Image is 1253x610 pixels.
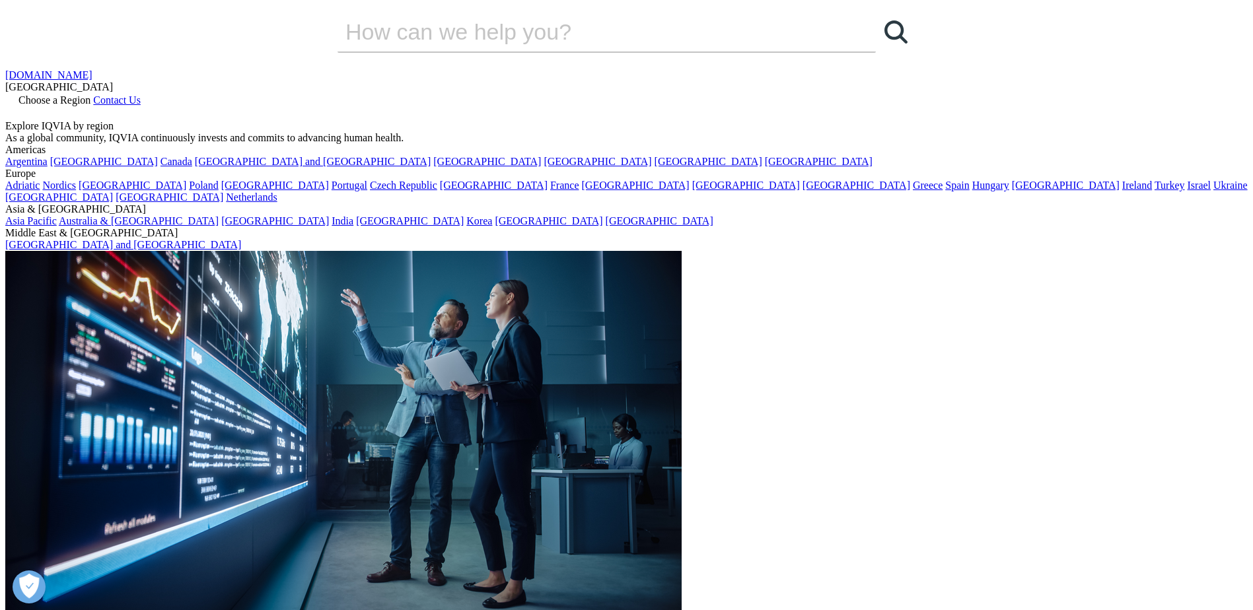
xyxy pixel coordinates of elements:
[5,191,113,203] a: [GEOGRAPHIC_DATA]
[803,180,910,191] a: [GEOGRAPHIC_DATA]
[5,156,48,167] a: Argentina
[5,203,1248,215] div: Asia & [GEOGRAPHIC_DATA]
[13,570,46,603] button: 優先設定センターを開く
[606,215,713,226] a: [GEOGRAPHIC_DATA]
[5,180,40,191] a: Adriatic
[42,180,76,191] a: Nordics
[440,180,548,191] a: [GEOGRAPHIC_DATA]
[972,180,1009,191] a: Hungary
[550,180,579,191] a: France
[18,94,90,106] span: Choose a Region
[5,132,1248,144] div: As a global community, IQVIA continuously invests and commits to advancing human health.
[195,156,431,167] a: [GEOGRAPHIC_DATA] and [GEOGRAPHIC_DATA]
[544,156,651,167] a: [GEOGRAPHIC_DATA]
[5,144,1248,156] div: Americas
[433,156,541,167] a: [GEOGRAPHIC_DATA]
[1213,180,1248,191] a: Ukraine
[1155,180,1185,191] a: Turkey
[1012,180,1120,191] a: [GEOGRAPHIC_DATA]
[884,20,908,44] svg: Search
[876,12,915,51] a: 検索する
[221,180,329,191] a: [GEOGRAPHIC_DATA]
[582,180,690,191] a: [GEOGRAPHIC_DATA]
[161,156,192,167] a: Canada
[945,180,969,191] a: Spain
[370,180,437,191] a: Czech Republic
[1122,180,1152,191] a: Ireland
[495,215,602,226] a: [GEOGRAPHIC_DATA]
[332,215,353,226] a: India
[356,215,464,226] a: [GEOGRAPHIC_DATA]
[5,69,92,81] a: [DOMAIN_NAME]
[655,156,762,167] a: [GEOGRAPHIC_DATA]
[5,239,241,250] a: [GEOGRAPHIC_DATA] and [GEOGRAPHIC_DATA]
[5,168,1248,180] div: Europe
[1188,180,1211,191] a: Israel
[93,94,141,106] a: Contact Us
[189,180,218,191] a: Poland
[226,191,277,203] a: Netherlands
[5,120,1248,132] div: Explore IQVIA by region
[692,180,800,191] a: [GEOGRAPHIC_DATA]
[79,180,186,191] a: [GEOGRAPHIC_DATA]
[913,180,943,191] a: Greece
[221,215,329,226] a: [GEOGRAPHIC_DATA]
[59,215,219,226] a: Australia & [GEOGRAPHIC_DATA]
[50,156,158,167] a: [GEOGRAPHIC_DATA]
[116,191,223,203] a: [GEOGRAPHIC_DATA]
[338,12,838,51] input: 検索する
[765,156,873,167] a: [GEOGRAPHIC_DATA]
[5,81,1248,93] div: [GEOGRAPHIC_DATA]
[466,215,492,226] a: Korea
[5,215,57,226] a: Asia Pacific
[332,180,367,191] a: Portugal
[5,227,1248,239] div: Middle East & [GEOGRAPHIC_DATA]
